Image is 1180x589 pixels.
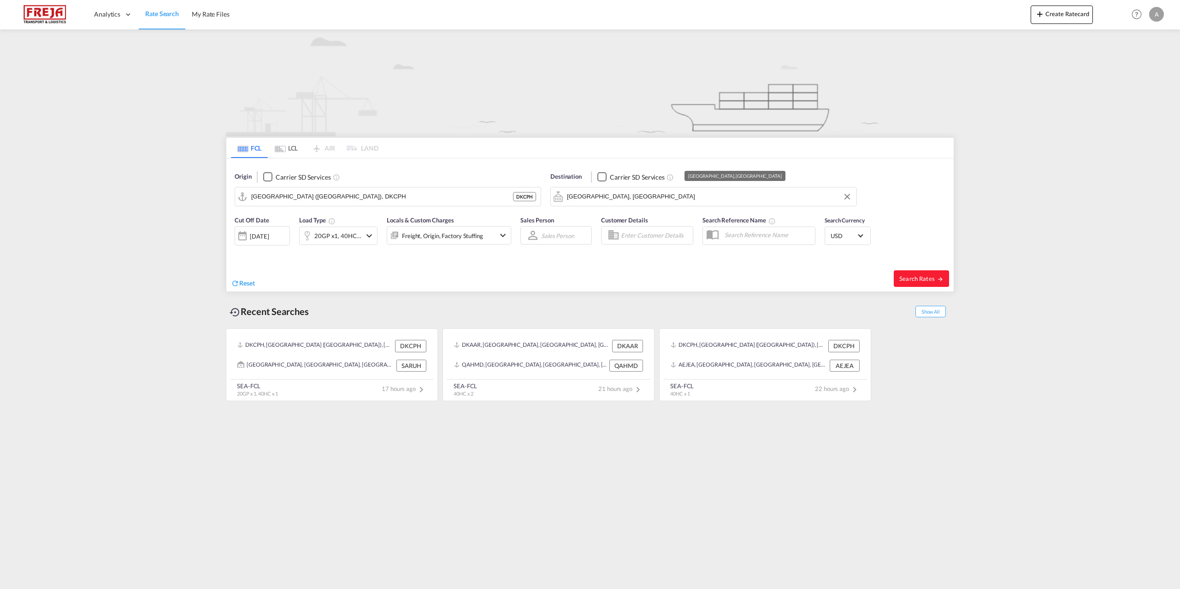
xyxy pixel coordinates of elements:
md-select: Select Currency: $ USDUnited States Dollar [830,229,866,242]
div: Carrier SD Services [276,173,330,182]
input: Enter Customer Details [621,228,690,242]
md-icon: icon-plus 400-fg [1034,8,1045,19]
md-datepicker: Select [235,245,242,257]
span: Analytics [94,10,120,19]
div: QAHMD [609,360,643,372]
div: Freight Origin Factory Stuffing [402,229,483,242]
md-icon: Unchecked: Search for CY (Container Yard) services for all selected carriers.Checked : Search for... [667,174,674,181]
span: Customer Details [601,216,648,224]
div: [DATE] [250,232,269,240]
div: A [1149,7,1164,22]
div: DKCPH [828,340,860,352]
div: DKAAR [612,340,643,352]
button: icon-plus 400-fgCreate Ratecard [1031,6,1093,24]
span: 40HC x 2 [454,391,473,397]
md-pagination-wrapper: Use the left and right arrow keys to navigate between tabs [231,138,378,158]
span: Locals & Custom Charges [387,216,454,224]
div: DKCPH, Copenhagen (Kobenhavn), Denmark, Northern Europe, Europe [671,340,826,352]
div: Recent Searches [226,301,313,322]
input: Search by Port [251,190,513,204]
button: Search Ratesicon-arrow-right [894,270,949,287]
span: Destination [550,172,582,181]
span: 20GP x 1, 40HC x 1 [237,391,278,397]
div: [GEOGRAPHIC_DATA], [GEOGRAPHIC_DATA] [688,171,781,181]
recent-search-card: DKCPH, [GEOGRAPHIC_DATA] ([GEOGRAPHIC_DATA]), [GEOGRAPHIC_DATA], [GEOGRAPHIC_DATA], [GEOGRAPHIC_D... [226,328,438,401]
md-tab-item: LCL [268,138,305,158]
md-icon: icon-chevron-right [632,384,643,395]
span: Show All [915,306,946,317]
div: Carrier SD Services [610,173,665,182]
input: Search Reference Name [720,228,815,242]
md-icon: icon-refresh [231,279,239,287]
div: Origin Checkbox No InkUnchecked: Search for CY (Container Yard) services for all selected carrier... [226,158,954,292]
div: SEA-FCL [454,382,477,390]
span: Cut Off Date [235,216,269,224]
div: AEJEA [830,360,860,372]
div: icon-refreshReset [231,279,255,289]
div: QAHMD, Hamad, Qatar, Middle East, Middle East [454,360,607,372]
div: SEA-FCL [237,382,278,390]
img: 586607c025bf11f083711d99603023e7.png [14,4,76,25]
span: 40HC x 1 [670,391,690,397]
span: USD [831,232,856,240]
div: 20GP x1 40HC x1icon-chevron-down [299,227,378,245]
md-input-container: Copenhagen (Kobenhavn), DKCPH [235,187,541,206]
md-icon: icon-chevron-down [364,230,375,241]
div: Freight Origin Factory Stuffingicon-chevron-down [387,226,511,245]
md-tab-item: FCL [231,138,268,158]
md-icon: icon-arrow-right [937,276,944,282]
md-icon: Select multiple loads to view rates [328,217,336,225]
input: Search by Port [567,190,852,204]
div: DKCPH [513,192,536,201]
span: Reset [239,279,255,287]
recent-search-card: DKAAR, [GEOGRAPHIC_DATA], [GEOGRAPHIC_DATA], [GEOGRAPHIC_DATA], [GEOGRAPHIC_DATA] DKAARQAHMD, [GE... [442,328,655,401]
div: SEA-FCL [670,382,694,390]
span: My Rate Files [192,10,230,18]
md-icon: Unchecked: Search for CY (Container Yard) services for all selected carriers.Checked : Search for... [333,174,340,181]
span: Search Rates [899,275,944,282]
recent-search-card: DKCPH, [GEOGRAPHIC_DATA] ([GEOGRAPHIC_DATA]), [GEOGRAPHIC_DATA], [GEOGRAPHIC_DATA], [GEOGRAPHIC_D... [659,328,871,401]
button: Clear Input [840,190,854,204]
span: 22 hours ago [815,385,860,392]
div: Help [1129,6,1149,23]
span: Rate Search [145,10,179,17]
div: [DATE] [235,226,290,245]
span: Help [1129,6,1145,22]
div: DKCPH, Copenhagen (Kobenhavn), Denmark, Northern Europe, Europe [237,340,393,352]
span: Search Currency [825,217,865,224]
md-checkbox: Checkbox No Ink [263,172,330,182]
div: DKAAR, Aarhus, Denmark, Northern Europe, Europe [454,340,610,352]
md-select: Sales Person [540,229,575,242]
div: SARUH, Riyadh, Saudi Arabia, Middle East, Middle East [237,360,394,372]
span: 21 hours ago [598,385,643,392]
div: DKCPH [395,340,426,352]
md-icon: icon-chevron-right [416,384,427,395]
span: Search Reference Name [702,216,776,224]
md-icon: icon-backup-restore [230,307,241,318]
md-icon: icon-chevron-right [849,384,860,395]
span: Origin [235,172,251,181]
span: 17 hours ago [382,385,427,392]
md-checkbox: Checkbox No Ink [597,172,665,182]
span: Sales Person [520,216,554,224]
md-input-container: Riyadh, SARUH [551,187,856,206]
div: SARUH [396,360,426,372]
img: new-FCL.png [226,29,954,136]
md-icon: Your search will be saved by the below given name [768,217,776,225]
div: AEJEA, Jebel Ali, United Arab Emirates, Middle East, Middle East [671,360,827,372]
span: Load Type [299,216,336,224]
md-icon: icon-chevron-down [497,230,508,241]
div: 20GP x1 40HC x1 [314,229,361,242]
